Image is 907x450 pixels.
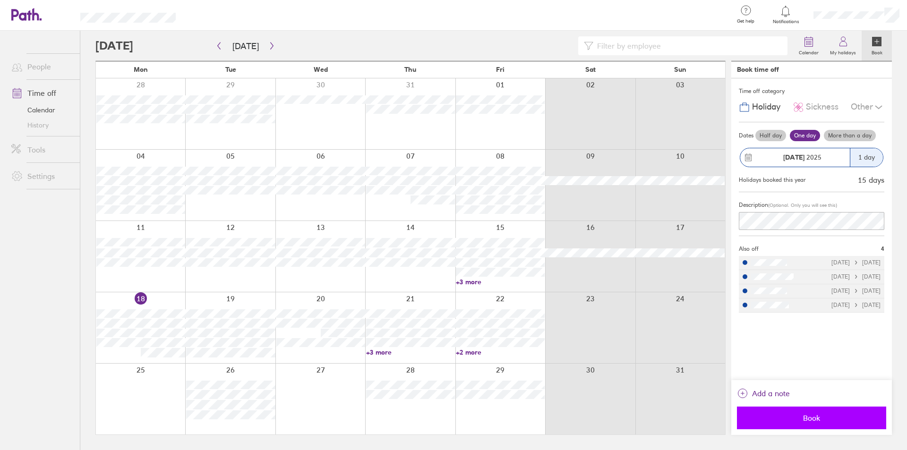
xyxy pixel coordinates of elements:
[752,102,780,112] span: Holiday
[739,143,884,172] button: [DATE] 20251 day
[496,66,505,73] span: Fri
[134,66,148,73] span: Mon
[831,273,881,280] div: [DATE] [DATE]
[739,246,759,252] span: Also off
[737,66,779,73] div: Book time off
[737,407,886,429] button: Book
[4,140,80,159] a: Tools
[850,148,883,167] div: 1 day
[770,19,801,25] span: Notifications
[225,38,266,54] button: [DATE]
[770,5,801,25] a: Notifications
[737,386,790,401] button: Add a note
[831,259,881,266] div: [DATE] [DATE]
[793,47,824,56] label: Calendar
[824,130,876,141] label: More than a day
[4,84,80,102] a: Time off
[851,98,884,116] div: Other
[4,57,80,76] a: People
[806,102,839,112] span: Sickness
[4,167,80,186] a: Settings
[768,202,837,208] span: (Optional. Only you will see this)
[744,414,880,422] span: Book
[739,132,753,139] span: Dates
[755,130,786,141] label: Half day
[585,66,596,73] span: Sat
[858,176,884,184] div: 15 days
[730,18,761,24] span: Get help
[739,177,806,183] div: Holidays booked this year
[783,153,821,161] span: 2025
[783,153,804,161] strong: [DATE]
[752,386,790,401] span: Add a note
[4,102,80,118] a: Calendar
[4,118,80,133] a: History
[739,201,768,208] span: Description
[831,302,881,308] div: [DATE] [DATE]
[824,47,862,56] label: My holidays
[831,288,881,294] div: [DATE] [DATE]
[881,246,884,252] span: 4
[824,31,862,61] a: My holidays
[866,47,888,56] label: Book
[862,31,892,61] a: Book
[366,348,455,357] a: +3 more
[456,278,545,286] a: +3 more
[739,84,884,98] div: Time off category
[404,66,416,73] span: Thu
[790,130,820,141] label: One day
[674,66,686,73] span: Sun
[793,31,824,61] a: Calendar
[314,66,328,73] span: Wed
[593,37,782,55] input: Filter by employee
[456,348,545,357] a: +2 more
[225,66,236,73] span: Tue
